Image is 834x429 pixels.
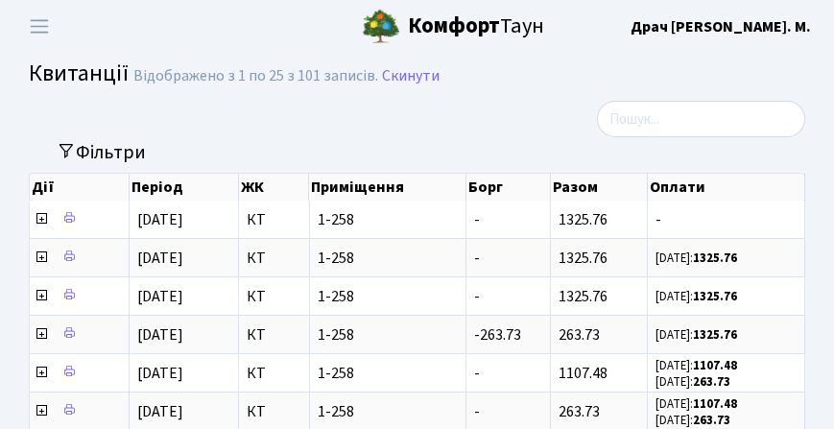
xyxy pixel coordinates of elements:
span: КТ [247,404,301,419]
b: 263.73 [693,412,730,429]
span: КТ [247,366,301,381]
a: Скинути [382,67,440,85]
span: - [474,209,480,230]
b: 1107.48 [693,395,737,413]
span: 1-258 [318,250,458,266]
span: Таун [408,11,544,43]
b: 1325.76 [693,250,737,267]
b: 1107.48 [693,357,737,374]
button: Переключити навігацію [15,11,63,42]
span: 1-258 [318,327,458,343]
b: 1325.76 [693,288,737,305]
span: -263.73 [474,324,521,346]
img: logo.png [362,8,400,46]
th: Приміщення [309,174,465,201]
b: 1325.76 [693,326,737,344]
th: Період [130,174,239,201]
span: [DATE] [137,324,183,346]
span: КТ [247,212,301,227]
span: [DATE] [137,363,183,384]
small: [DATE]: [655,357,737,374]
span: - [474,363,480,384]
span: [DATE] [137,286,183,307]
span: КТ [247,327,301,343]
th: Оплати [648,174,805,201]
span: [DATE] [137,401,183,422]
span: КТ [247,250,301,266]
th: ЖК [239,174,310,201]
small: [DATE]: [655,412,730,429]
th: Дії [30,174,130,201]
b: Драч [PERSON_NAME]. М. [631,16,811,37]
span: 1107.48 [559,363,608,384]
span: 263.73 [559,324,600,346]
span: - [655,212,797,227]
small: [DATE]: [655,373,730,391]
span: 1-258 [318,366,458,381]
span: [DATE] [137,248,183,269]
span: 1-258 [318,289,458,304]
b: Комфорт [408,11,500,41]
div: Відображено з 1 по 25 з 101 записів. [133,67,378,85]
th: Разом [551,174,647,201]
span: Квитанції [29,57,129,90]
span: 1325.76 [559,248,608,269]
small: [DATE]: [655,250,737,267]
span: - [474,401,480,422]
button: Переключити фільтри [44,137,158,167]
th: Борг [466,174,552,201]
small: [DATE]: [655,288,737,305]
span: - [474,286,480,307]
span: 1325.76 [559,209,608,230]
span: 1325.76 [559,286,608,307]
span: 1-258 [318,212,458,227]
input: Пошук... [597,101,805,137]
small: [DATE]: [655,395,737,413]
span: [DATE] [137,209,183,230]
span: 1-258 [318,404,458,419]
span: - [474,248,480,269]
b: 263.73 [693,373,730,391]
span: 263.73 [559,401,600,422]
a: Драч [PERSON_NAME]. М. [631,15,811,38]
span: КТ [247,289,301,304]
small: [DATE]: [655,326,737,344]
